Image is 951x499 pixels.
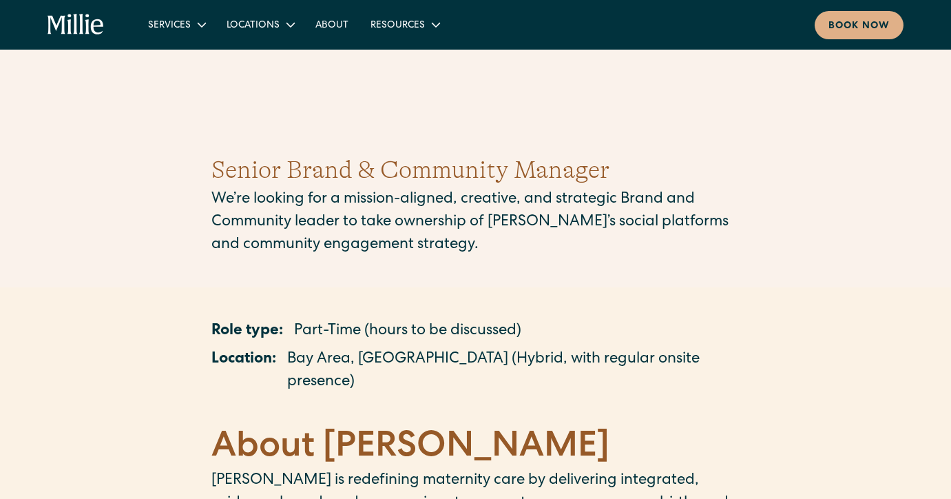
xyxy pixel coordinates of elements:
[304,13,359,36] a: About
[370,19,425,33] div: Resources
[216,13,304,36] div: Locations
[211,349,276,394] p: Location:
[137,13,216,36] div: Services
[211,431,609,467] strong: About [PERSON_NAME]
[359,13,450,36] div: Resources
[211,152,740,189] h1: Senior Brand & Community Manager
[287,349,740,394] p: Bay Area, [GEOGRAPHIC_DATA] (Hybrid, with regular onsite presence)
[828,19,890,34] div: Book now
[211,400,740,422] p: ‍
[148,19,191,33] div: Services
[211,189,740,257] p: We’re looking for a mission-aligned, creative, and strategic Brand and Community leader to take o...
[211,320,283,343] p: Role type:
[227,19,280,33] div: Locations
[815,11,903,39] a: Book now
[294,320,521,343] p: Part-Time (hours to be discussed)
[48,14,104,36] a: home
